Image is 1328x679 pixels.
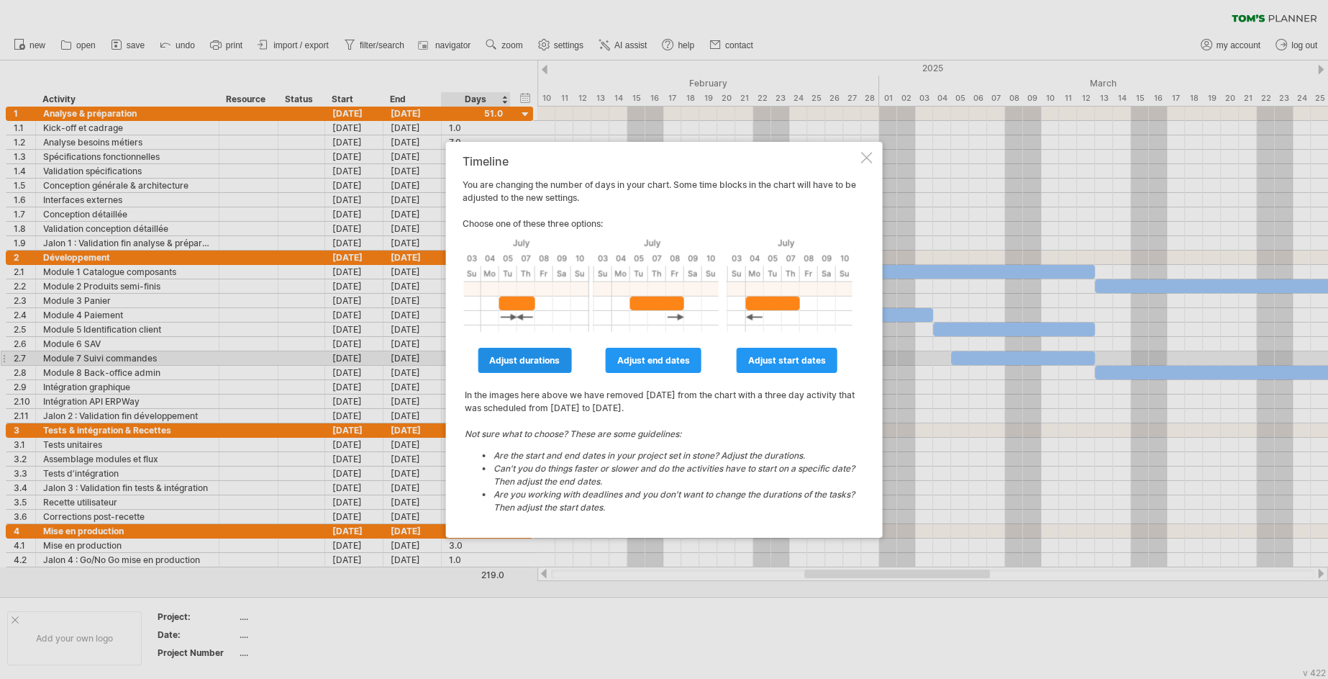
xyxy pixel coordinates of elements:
[463,155,858,525] div: You are changing the number of days in your chart. Some time blocks in the chart will have to be ...
[617,355,690,366] span: adjust end dates
[494,449,856,462] li: Are the start and end dates in your project set in stone? Adjust the durations.
[489,355,560,366] span: adjust durations
[494,488,856,514] li: Are you working with deadlines and you don't want to change the durations of the tasks? Then adju...
[464,375,857,523] td: In the images here above we have removed [DATE] from the chart with a three day activity that was...
[478,348,571,373] a: adjust durations
[606,348,701,373] a: adjust end dates
[737,348,837,373] a: adjust start dates
[494,462,856,488] li: Can't you do things faster or slower and do the activities have to start on a specific date? Then...
[748,355,826,366] span: adjust start dates
[465,428,856,514] i: Not sure what to choose? These are some guidelines:
[463,155,858,168] div: Timeline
